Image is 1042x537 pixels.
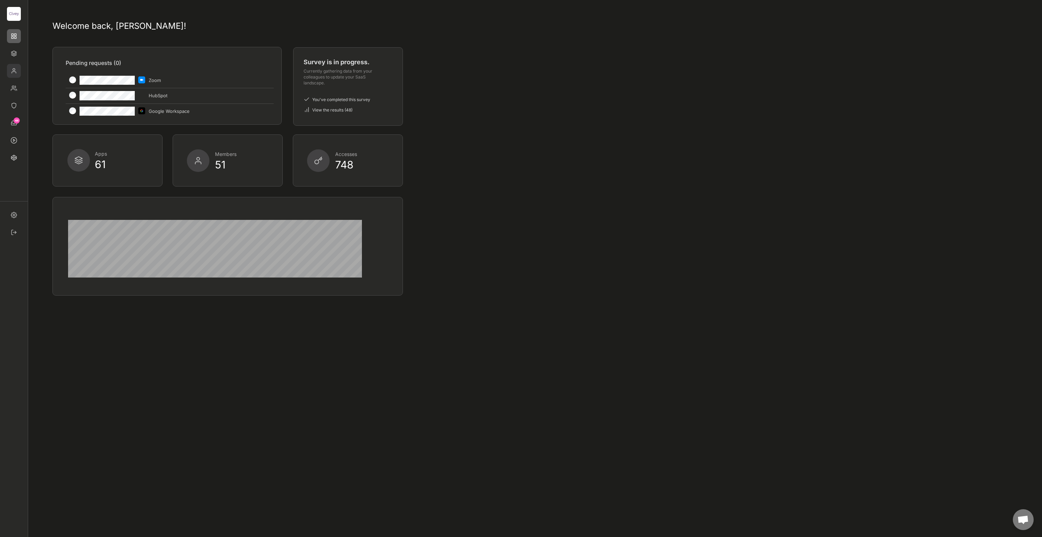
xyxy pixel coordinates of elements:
div: Teams/Circles [7,81,21,95]
div: HubSpot [149,92,197,99]
div: 748 [335,159,378,170]
div: Overview [7,29,21,43]
div: Compliance [7,99,21,113]
div: View the results (48) [312,106,372,114]
div: Sign out [7,225,21,239]
div: Survey is in progress. [304,58,393,66]
div: Members [7,64,21,78]
div: 44 [14,119,20,122]
div: You've completed this survey [312,96,374,104]
div: Accesses [335,149,378,159]
div: 61 [95,159,138,170]
div: Workflows [7,133,21,147]
a: Open chat [1013,509,1034,530]
div: Zoom [149,77,197,83]
div: Google Workspace [149,108,197,114]
div: Apps [95,149,138,159]
div: Apps [7,47,21,60]
div: 51 [215,159,258,170]
div: Civey GmbH - Marian Setny (owner) [7,7,21,21]
div: Pending requests (0) [66,59,251,67]
div: Currently gathering data from your colleagues to update your SaaS landscape. [304,68,374,86]
div: Members [215,149,258,159]
div: Settings [7,208,21,222]
div: Requests [7,116,21,130]
div: Welcome back, [PERSON_NAME]! [52,20,403,31]
div: Insights [7,151,21,165]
